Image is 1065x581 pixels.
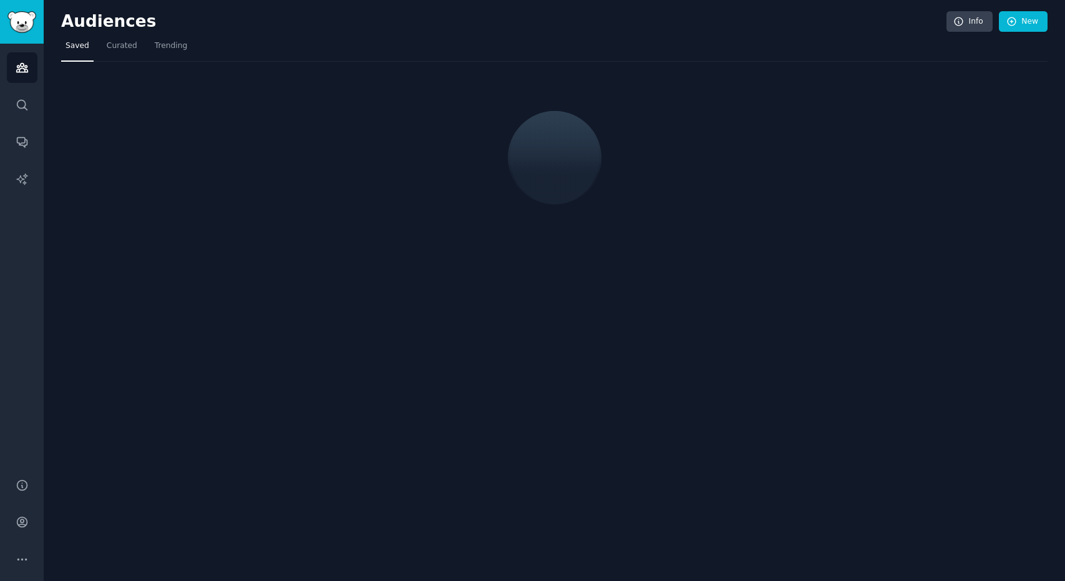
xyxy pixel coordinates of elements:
[946,11,993,32] a: Info
[61,12,946,32] h2: Audiences
[155,41,187,52] span: Trending
[150,36,192,62] a: Trending
[107,41,137,52] span: Curated
[61,36,94,62] a: Saved
[102,36,142,62] a: Curated
[7,11,36,33] img: GummySearch logo
[999,11,1048,32] a: New
[66,41,89,52] span: Saved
